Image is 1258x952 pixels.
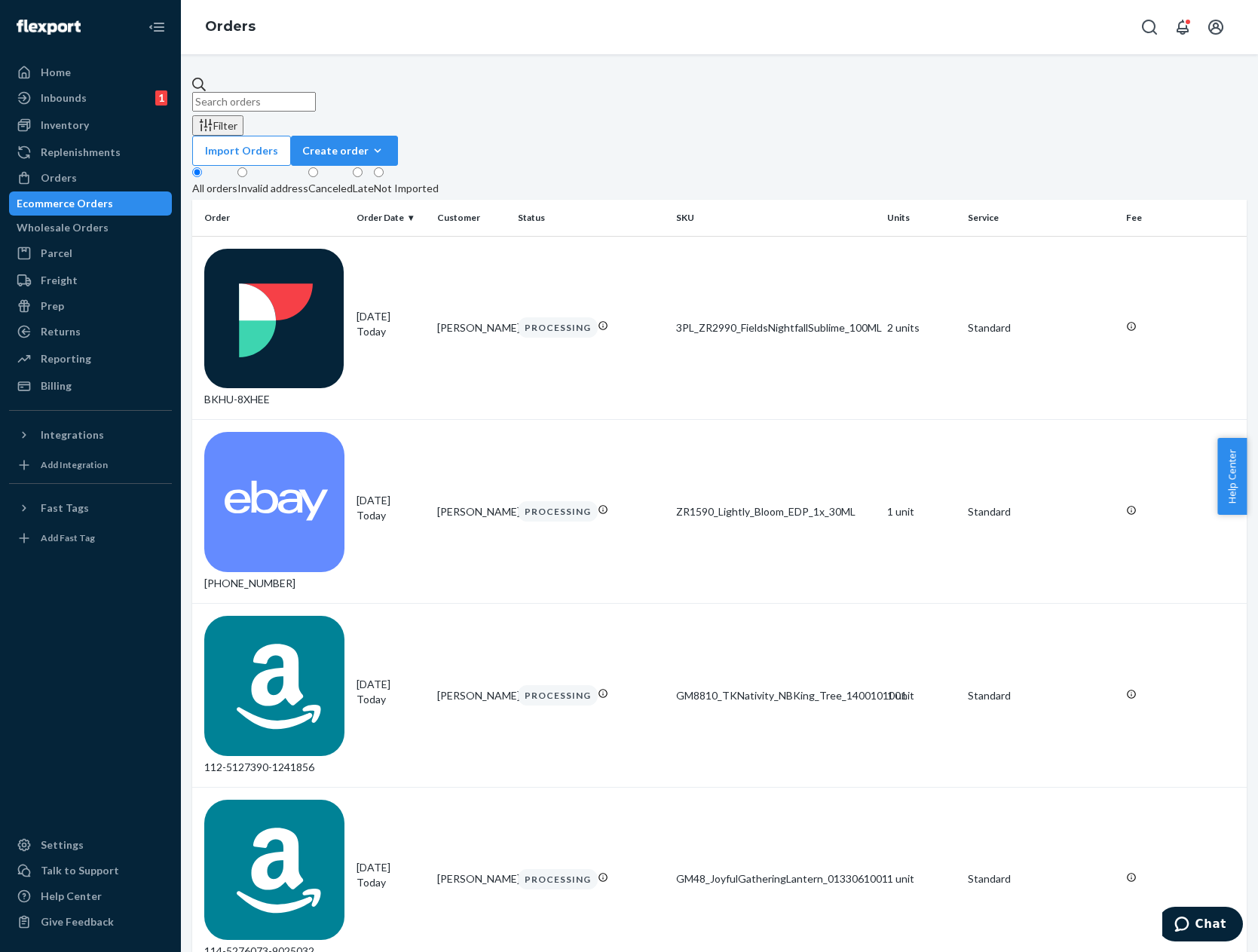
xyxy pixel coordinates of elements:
[204,616,344,775] div: 112-5127390-1241856
[968,688,1114,703] p: Standard
[881,604,962,788] td: 1 unit
[192,136,291,166] button: Import Orders
[9,833,172,857] a: Settings
[192,115,243,136] button: Filter
[881,420,962,604] td: 1 unit
[676,504,875,519] div: ZR1590_Lightly_Bloom_EDP_1x_30ML
[9,294,172,318] a: Prep
[968,871,1114,886] p: Standard
[676,688,875,703] div: GM8810_TKNativity_NBKing_Tree_1400101001
[9,166,172,190] a: Orders
[41,298,64,314] div: Prep
[357,692,425,707] p: Today
[9,320,172,344] a: Returns
[357,875,425,890] p: Today
[41,889,102,904] div: Help Center
[374,167,384,177] input: Not Imported
[41,427,104,442] div: Integrations
[353,181,374,196] div: Late
[512,200,670,236] th: Status
[357,508,425,523] p: Today
[9,453,172,477] a: Add Integration
[374,181,439,196] div: Not Imported
[1217,438,1247,515] button: Help Center
[308,167,318,177] input: Canceled
[518,501,598,522] div: PROCESSING
[9,347,172,371] a: Reporting
[17,196,113,211] div: Ecommerce Orders
[9,884,172,908] a: Help Center
[9,268,172,292] a: Freight
[41,458,108,471] div: Add Integration
[192,92,316,112] input: Search orders
[204,432,344,591] div: [PHONE_NUMBER]
[431,236,512,420] td: [PERSON_NAME]
[41,324,81,339] div: Returns
[192,181,237,196] div: All orders
[357,309,425,339] div: [DATE]
[431,604,512,788] td: [PERSON_NAME]
[881,200,962,236] th: Units
[9,191,172,216] a: Ecommerce Orders
[192,200,350,236] th: Order
[431,420,512,604] td: [PERSON_NAME]
[41,273,78,288] div: Freight
[291,136,398,166] button: Create order
[237,181,308,196] div: Invalid address
[17,20,81,35] img: Flexport logo
[437,211,506,224] div: Customer
[9,113,172,137] a: Inventory
[518,685,598,706] div: PROCESSING
[41,246,72,261] div: Parcel
[1162,907,1243,944] iframe: Opens a widget where you can chat to one of our agents
[9,216,172,240] a: Wholesale Orders
[9,374,172,398] a: Billing
[350,200,431,236] th: Order Date
[357,324,425,339] p: Today
[41,145,121,160] div: Replenishments
[205,18,256,35] a: Orders
[9,496,172,520] button: Fast Tags
[9,859,172,883] button: Talk to Support
[9,140,172,164] a: Replenishments
[670,200,881,236] th: SKU
[302,143,387,158] div: Create order
[1120,200,1247,236] th: Fee
[192,167,202,177] input: All orders
[41,837,84,853] div: Settings
[41,170,77,185] div: Orders
[1134,12,1165,42] button: Open Search Box
[518,869,598,889] div: PROCESSING
[353,167,363,177] input: Late
[9,526,172,550] a: Add Fast Tag
[41,90,87,106] div: Inbounds
[41,863,119,878] div: Talk to Support
[357,493,425,523] div: [DATE]
[1201,12,1231,42] button: Open account menu
[968,504,1114,519] p: Standard
[9,910,172,934] button: Give Feedback
[41,500,89,516] div: Fast Tags
[198,118,237,133] div: Filter
[9,60,172,84] a: Home
[193,5,268,49] ol: breadcrumbs
[9,86,172,110] a: Inbounds1
[142,12,172,42] button: Close Navigation
[9,241,172,265] a: Parcel
[881,236,962,420] td: 2 units
[518,317,598,338] div: PROCESSING
[1168,12,1198,42] button: Open notifications
[308,181,353,196] div: Canceled
[357,677,425,707] div: [DATE]
[41,65,71,80] div: Home
[155,90,167,106] div: 1
[204,249,344,408] div: BKHU-8XHEE
[962,200,1120,236] th: Service
[41,914,114,929] div: Give Feedback
[676,320,875,335] div: 3PL_ZR2990_FieldsNightfallSublime_100ML
[357,860,425,890] div: [DATE]
[41,351,91,366] div: Reporting
[9,423,172,447] button: Integrations
[17,220,109,235] div: Wholesale Orders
